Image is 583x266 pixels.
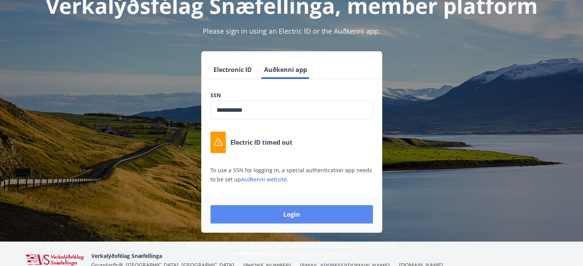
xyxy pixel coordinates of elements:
button: Electronic ID [210,60,255,79]
span: Verkalýðsfélag Snæfellinga [91,252,162,259]
a: Privacy policy [240,250,275,257]
label: SSN [210,91,373,99]
button: Login [210,205,373,224]
span: By logging in, you agree that your information will be handled in accordance with the of Verkalýð... [187,242,396,257]
p: Electric ID timed out [230,138,292,147]
span: To use a SSN for logging in, a special authentication app needs to be set up [210,166,372,183]
a: Auðkenni website. [241,176,288,183]
button: Auðkenni app [261,60,310,79]
span: Please sign in using an Electric ID or the Auðkenni app. [203,26,380,36]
